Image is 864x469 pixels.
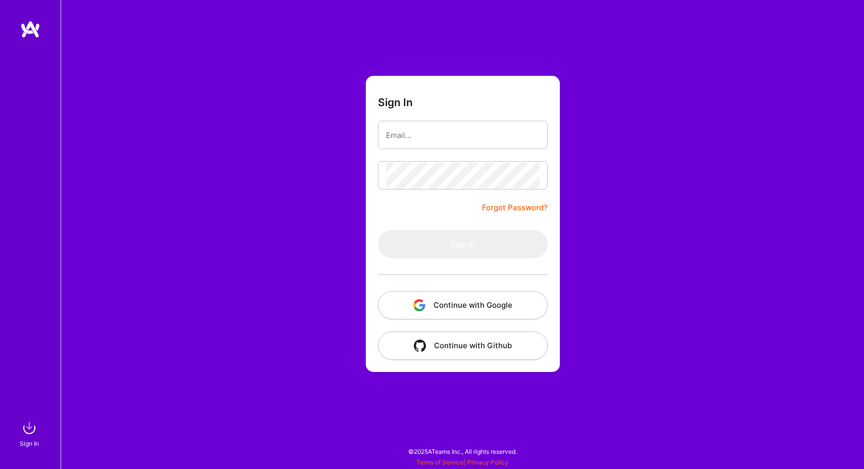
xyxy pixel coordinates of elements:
[386,122,540,148] input: Email...
[61,439,864,464] div: © 2025 ATeams Inc., All rights reserved.
[414,340,426,352] img: icon
[378,230,548,258] button: Sign In
[467,458,508,466] a: Privacy Policy
[20,438,39,449] div: Sign In
[378,332,548,360] button: Continue with Github
[19,418,39,438] img: sign in
[378,291,548,319] button: Continue with Google
[378,96,413,109] h3: Sign In
[482,202,548,214] a: Forgot Password?
[416,458,464,466] a: Terms of Service
[20,20,40,38] img: logo
[21,418,39,449] a: sign inSign In
[416,458,508,466] span: |
[413,299,425,311] img: icon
